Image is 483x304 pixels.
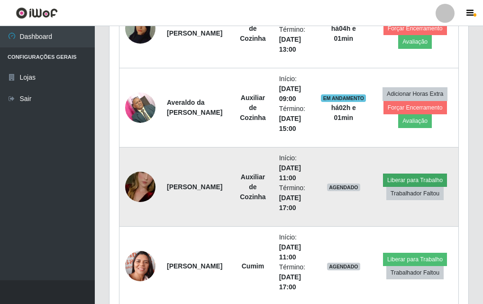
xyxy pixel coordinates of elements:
[279,262,310,292] li: Término:
[125,1,155,55] img: 1755289367859.jpeg
[125,247,155,286] img: 1691278015351.jpeg
[383,22,447,35] button: Forçar Encerramento
[383,174,447,187] button: Liberar para Trabalho
[240,94,265,121] strong: Auxiliar de Cozinha
[331,104,356,121] strong: há 02 h e 01 min
[279,164,301,182] time: [DATE] 11:00
[167,99,222,116] strong: Averaldo da [PERSON_NAME]
[167,183,222,191] strong: [PERSON_NAME]
[125,160,155,214] img: 1699061464365.jpeg
[167,262,222,270] strong: [PERSON_NAME]
[327,184,360,191] span: AGENDADO
[125,87,155,128] img: 1697117733428.jpeg
[279,115,301,132] time: [DATE] 15:00
[386,187,444,200] button: Trabalhador Faltou
[321,94,366,102] span: EM ANDAMENTO
[279,232,310,262] li: Início:
[279,74,310,104] li: Início:
[279,36,301,53] time: [DATE] 13:00
[383,101,447,114] button: Forçar Encerramento
[398,35,432,48] button: Avaliação
[383,87,447,101] button: Adicionar Horas Extra
[242,262,264,270] strong: Cumim
[279,25,310,55] li: Término:
[398,114,432,128] button: Avaliação
[386,266,444,279] button: Trabalhador Faltou
[279,194,301,212] time: [DATE] 17:00
[240,173,265,201] strong: Auxiliar de Cozinha
[279,104,310,134] li: Término:
[279,273,301,291] time: [DATE] 17:00
[327,263,360,270] span: AGENDADO
[331,25,356,42] strong: há 04 h e 01 min
[279,183,310,213] li: Término:
[383,253,447,266] button: Liberar para Trabalho
[16,7,58,19] img: CoreUI Logo
[279,243,301,261] time: [DATE] 11:00
[240,15,265,42] strong: Auxiliar de Cozinha
[279,153,310,183] li: Início:
[279,85,301,102] time: [DATE] 09:00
